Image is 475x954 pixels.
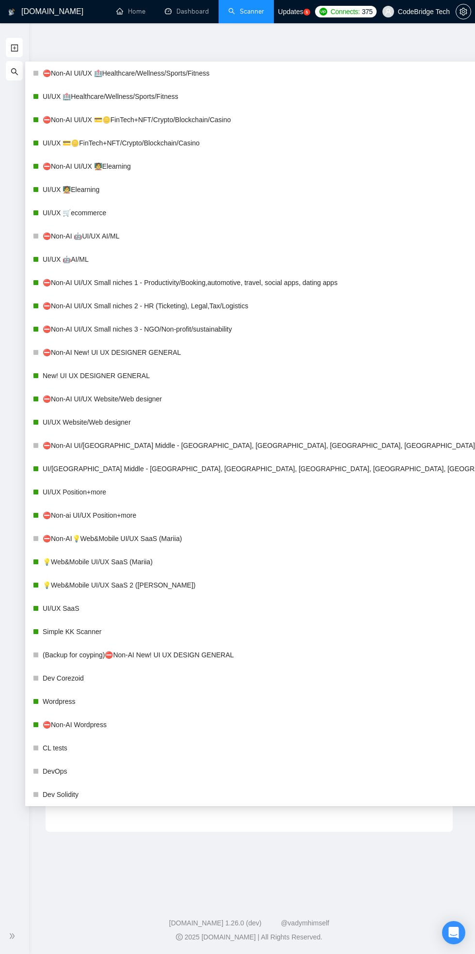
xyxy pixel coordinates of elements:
[385,8,392,15] span: user
[6,38,23,57] li: New Scanner
[116,7,145,16] a: homeHome
[331,6,360,17] span: Connects:
[8,4,15,20] img: logo
[456,8,471,16] a: setting
[165,7,209,16] a: dashboardDashboard
[278,8,303,16] span: Updates
[456,4,471,19] button: setting
[362,6,372,17] span: 375
[31,932,467,942] div: 2025 [DOMAIN_NAME] | All Rights Reserved.
[319,8,327,16] img: upwork-logo.png
[305,10,308,15] text: 5
[281,919,329,927] a: @vadymhimself
[9,931,18,941] span: double-right
[11,62,18,81] span: search
[176,934,183,940] span: copyright
[169,919,262,927] a: [DOMAIN_NAME] 1.26.0 (dev)
[442,921,465,944] div: Open Intercom Messenger
[11,66,62,75] span: My Scanners
[228,7,264,16] a: searchScanner
[303,9,310,16] a: 5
